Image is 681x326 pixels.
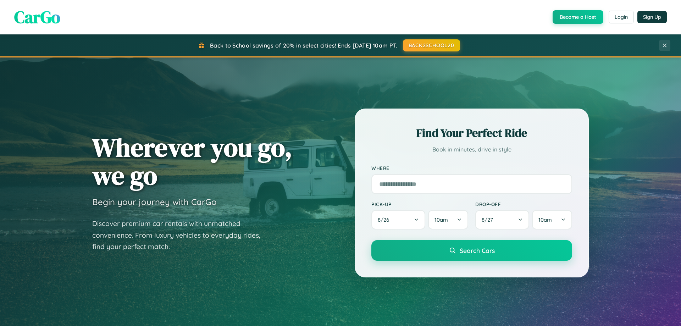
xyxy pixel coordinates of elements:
h2: Find Your Perfect Ride [371,125,572,141]
label: Pick-up [371,201,468,207]
label: Where [371,165,572,171]
button: Sign Up [637,11,667,23]
button: Become a Host [553,10,603,24]
button: 10am [428,210,468,230]
span: 8 / 27 [482,216,497,223]
p: Book in minutes, drive in style [371,144,572,155]
span: 10am [434,216,448,223]
button: BACK2SCHOOL20 [403,39,460,51]
span: 8 / 26 [378,216,393,223]
button: Search Cars [371,240,572,261]
label: Drop-off [475,201,572,207]
button: 8/26 [371,210,425,230]
span: Search Cars [460,247,495,254]
button: 8/27 [475,210,529,230]
span: Back to School savings of 20% in select cities! Ends [DATE] 10am PT. [210,42,397,49]
h3: Begin your journey with CarGo [92,197,217,207]
span: 10am [538,216,552,223]
button: 10am [532,210,572,230]
button: Login [609,11,634,23]
p: Discover premium car rentals with unmatched convenience. From luxury vehicles to everyday rides, ... [92,218,270,253]
span: CarGo [14,5,60,29]
h1: Wherever you go, we go [92,133,292,189]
